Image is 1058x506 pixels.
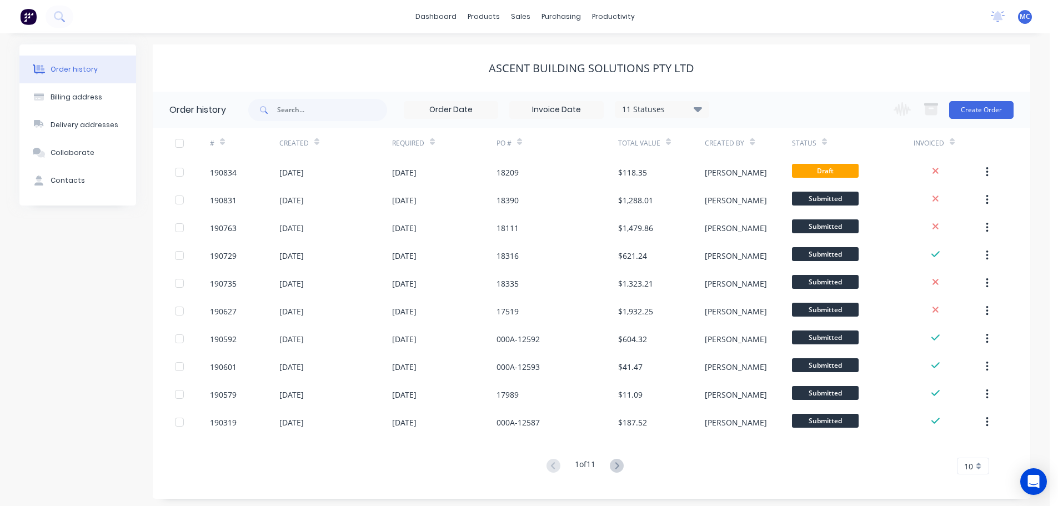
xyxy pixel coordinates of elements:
[277,99,387,121] input: Search...
[19,56,136,83] button: Order history
[792,275,859,289] span: Submitted
[1020,12,1030,22] span: MC
[392,138,424,148] div: Required
[618,194,653,206] div: $1,288.01
[618,167,647,178] div: $118.35
[210,333,237,345] div: 190592
[51,92,102,102] div: Billing address
[792,358,859,372] span: Submitted
[497,128,618,158] div: PO #
[705,278,767,289] div: [PERSON_NAME]
[279,278,304,289] div: [DATE]
[705,128,791,158] div: Created By
[392,305,417,317] div: [DATE]
[497,138,512,148] div: PO #
[792,138,816,148] div: Status
[210,138,214,148] div: #
[497,194,519,206] div: 18390
[20,8,37,25] img: Factory
[51,176,85,186] div: Contacts
[618,389,643,400] div: $11.09
[792,414,859,428] span: Submitted
[914,128,983,158] div: Invoiced
[705,250,767,262] div: [PERSON_NAME]
[279,417,304,428] div: [DATE]
[792,192,859,206] span: Submitted
[792,330,859,344] span: Submitted
[618,417,647,428] div: $187.52
[618,333,647,345] div: $604.32
[618,305,653,317] div: $1,932.25
[462,8,505,25] div: products
[497,250,519,262] div: 18316
[279,333,304,345] div: [DATE]
[279,222,304,234] div: [DATE]
[210,194,237,206] div: 190831
[279,167,304,178] div: [DATE]
[410,8,462,25] a: dashboard
[392,128,497,158] div: Required
[51,120,118,130] div: Delivery addresses
[705,361,767,373] div: [PERSON_NAME]
[210,222,237,234] div: 190763
[404,102,498,118] input: Order Date
[497,278,519,289] div: 18335
[392,222,417,234] div: [DATE]
[586,8,640,25] div: productivity
[792,247,859,261] span: Submitted
[618,222,653,234] div: $1,479.86
[705,333,767,345] div: [PERSON_NAME]
[279,194,304,206] div: [DATE]
[949,101,1014,119] button: Create Order
[279,305,304,317] div: [DATE]
[705,389,767,400] div: [PERSON_NAME]
[210,128,279,158] div: #
[279,389,304,400] div: [DATE]
[279,361,304,373] div: [DATE]
[705,417,767,428] div: [PERSON_NAME]
[489,62,694,75] div: ASCENT BUILDING SOLUTIONS PTY LTD
[392,333,417,345] div: [DATE]
[392,389,417,400] div: [DATE]
[497,361,540,373] div: 000A-12593
[210,278,237,289] div: 190735
[392,278,417,289] div: [DATE]
[392,194,417,206] div: [DATE]
[392,417,417,428] div: [DATE]
[575,458,595,474] div: 1 of 11
[279,138,309,148] div: Created
[536,8,586,25] div: purchasing
[210,305,237,317] div: 190627
[497,167,519,178] div: 18209
[618,361,643,373] div: $41.47
[19,83,136,111] button: Billing address
[51,64,98,74] div: Order history
[792,303,859,317] span: Submitted
[497,417,540,428] div: 000A-12587
[497,389,519,400] div: 17989
[618,128,705,158] div: Total Value
[1020,468,1047,495] div: Open Intercom Messenger
[497,305,519,317] div: 17519
[505,8,536,25] div: sales
[392,361,417,373] div: [DATE]
[618,278,653,289] div: $1,323.21
[51,148,94,158] div: Collaborate
[705,138,744,148] div: Created By
[705,305,767,317] div: [PERSON_NAME]
[792,128,914,158] div: Status
[210,417,237,428] div: 190319
[964,460,973,472] span: 10
[279,128,392,158] div: Created
[705,167,767,178] div: [PERSON_NAME]
[618,138,660,148] div: Total Value
[705,194,767,206] div: [PERSON_NAME]
[210,389,237,400] div: 190579
[169,103,226,117] div: Order history
[510,102,603,118] input: Invoice Date
[19,139,136,167] button: Collaborate
[210,167,237,178] div: 190834
[792,219,859,233] span: Submitted
[210,361,237,373] div: 190601
[19,167,136,194] button: Contacts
